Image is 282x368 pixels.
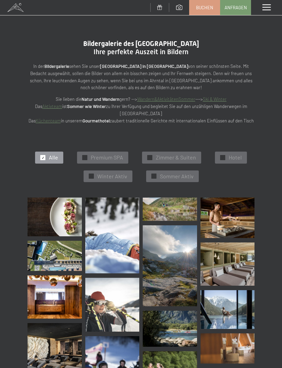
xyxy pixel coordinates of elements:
span: Alle [49,154,58,161]
strong: Natur und Wandern [82,96,119,102]
span: ✓ [149,155,151,160]
strong: [GEOGRAPHIC_DATA] in [GEOGRAPHIC_DATA] [100,63,188,69]
span: Buchen [196,4,213,11]
strong: Gourmethotel [83,118,110,123]
strong: Sommer wie Winter [67,104,106,109]
img: Bildergalerie [85,278,140,332]
span: ✓ [84,155,86,160]
span: Zimmer & Suiten [156,154,196,161]
img: Bildergalerie [85,198,140,273]
span: Winter Aktiv [97,173,127,180]
img: Bildergalerie [143,311,197,347]
span: Sommer Aktiv [160,173,194,180]
span: Ihre perfekte Auszeit in Bildern [94,48,188,56]
img: Bildergalerie [143,198,197,221]
span: ✓ [42,155,44,160]
span: Premium SPA [91,154,123,161]
img: Bildergalerie [200,198,255,238]
a: Ski & Winter [203,96,227,102]
a: Küchenteam [36,118,61,123]
span: Bildergalerie des [GEOGRAPHIC_DATA] [83,39,199,48]
p: Sie lieben die gern? --> ---> Das ist zu Ihrer Verfügung und begleitet Sie auf den unzähligen Wan... [28,96,254,124]
span: Anfragen [225,4,247,11]
span: ✓ [221,155,224,160]
strong: Bildergalerie [44,63,69,69]
img: Bildergalerie [200,242,255,286]
span: ✓ [90,174,93,179]
img: Bildergalerie [200,290,255,329]
span: ✓ [152,174,155,179]
a: Wandern&AktivitätenSommer [137,96,195,102]
a: Anfragen [220,0,251,15]
a: Buchen [189,0,220,15]
a: Aktivteam [42,104,62,109]
img: Bildergalerie [28,275,82,319]
p: In der sehen Sie unser von seiner schönsten Seite. Mit Bedacht ausgewählt, sollen die Bilder von ... [28,63,254,91]
img: Bildergalerie [143,225,197,306]
img: Bildergalerie [28,198,82,236]
img: Bildergalerie [28,241,82,271]
span: Hotel [229,154,242,161]
img: Bildergalerie [200,333,255,364]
